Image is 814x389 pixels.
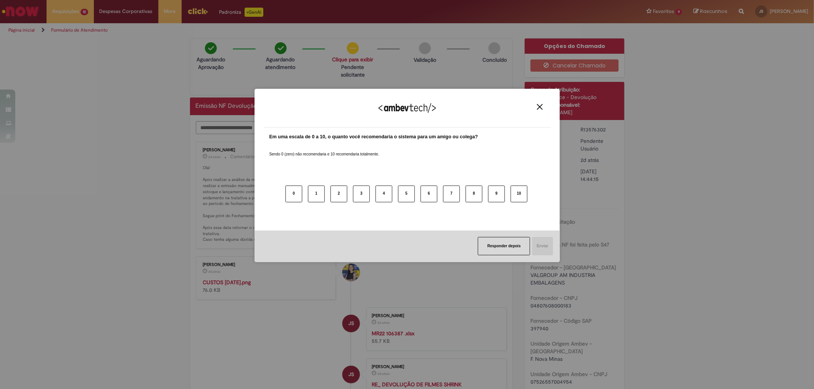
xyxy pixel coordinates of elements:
button: 2 [330,186,347,202]
img: Close [537,104,543,110]
button: 6 [421,186,437,202]
button: 7 [443,186,460,202]
button: 10 [511,186,527,202]
button: Close [535,104,545,110]
button: 3 [353,186,370,202]
label: Em uma escala de 0 a 10, o quanto você recomendaria o sistema para um amigo ou colega? [269,133,478,141]
button: 9 [488,186,505,202]
button: Responder depois [478,237,530,255]
button: 1 [308,186,325,202]
button: 8 [466,186,482,202]
button: 4 [376,186,392,202]
label: Sendo 0 (zero) não recomendaria e 10 recomendaria totalmente. [269,142,379,157]
button: 0 [285,186,302,202]
img: Logo Ambevtech [379,103,436,113]
button: 5 [398,186,415,202]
